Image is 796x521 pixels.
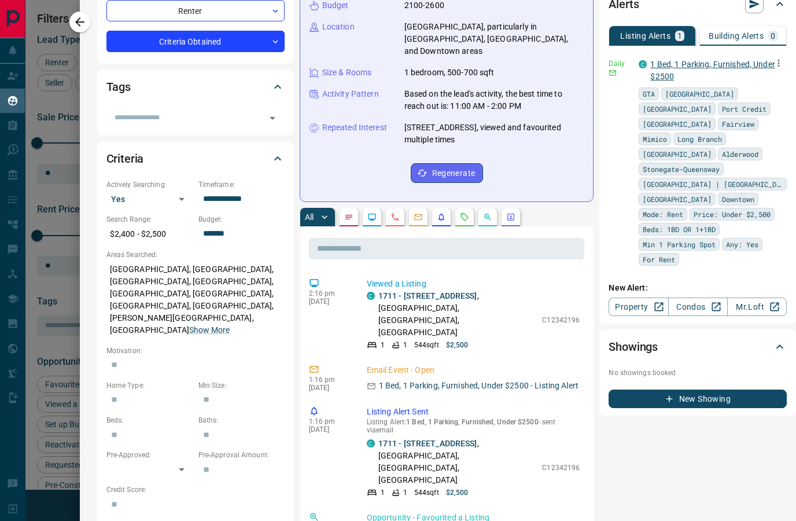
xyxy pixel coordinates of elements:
span: [GEOGRAPHIC_DATA] [643,103,712,115]
svg: Requests [460,212,469,222]
p: Email Event - Open [367,364,580,376]
p: Pre-Approved: [106,450,193,460]
p: 1 [403,487,407,498]
h2: Criteria [106,149,144,168]
p: Min Size: [198,380,285,391]
button: Open [264,110,281,126]
span: [GEOGRAPHIC_DATA] [643,148,712,160]
span: Min 1 Parking Spot [643,239,716,250]
a: Property [609,298,668,316]
span: Mimico [643,133,667,145]
p: Activity Pattern [322,88,379,100]
p: Beds: [106,415,193,425]
div: Criteria [106,145,285,173]
svg: Email [609,69,617,77]
svg: Calls [390,212,400,222]
p: Daily [609,58,632,69]
span: Downtown [722,193,754,205]
span: Mode: Rent [643,208,683,220]
p: New Alert: [609,282,787,294]
span: 1 Bed, 1 Parking, Furnished, Under $2500 [406,418,539,426]
p: [DATE] [309,425,349,434]
p: Listing Alerts [620,32,670,40]
p: Budget: [198,214,285,225]
p: C12342196 [542,315,580,325]
p: Home Type: [106,380,193,391]
div: Tags [106,73,285,101]
a: 1 Bed, 1 Parking, Furnished, Under $2500 [650,60,775,81]
span: Fairview [722,118,754,130]
p: Timeframe: [198,179,285,190]
span: Stonegate-Queensway [643,163,720,175]
h2: Tags [106,78,131,96]
span: [GEOGRAPHIC_DATA] [643,193,712,205]
p: Baths: [198,415,285,425]
p: Search Range: [106,214,193,225]
p: Viewed a Listing [367,278,580,290]
button: Show More [189,324,230,336]
p: 1 [381,487,385,498]
div: Yes [106,190,193,208]
p: Listing Alert : - sent via email [367,418,580,434]
p: Pre-Approval Amount: [198,450,285,460]
div: condos.ca [639,60,647,68]
p: , [GEOGRAPHIC_DATA], [GEOGRAPHIC_DATA], [GEOGRAPHIC_DATA] [378,290,537,339]
a: Mr.Loft [727,298,787,316]
svg: Opportunities [483,212,492,222]
p: Size & Rooms [322,67,372,79]
h2: Showings [609,337,658,356]
a: 1711 - [STREET_ADDRESS] [378,291,477,300]
svg: Agent Actions [506,212,515,222]
span: Beds: 1BD OR 1+1BD [643,223,716,235]
p: [GEOGRAPHIC_DATA], particularly in [GEOGRAPHIC_DATA], [GEOGRAPHIC_DATA], and Downtown areas [404,21,584,57]
button: Regenerate [411,163,483,183]
div: Showings [609,333,787,361]
p: C12342196 [542,463,580,473]
p: Motivation: [106,346,285,356]
span: [GEOGRAPHIC_DATA] | [GEOGRAPHIC_DATA] [643,178,783,190]
p: 1 [403,340,407,350]
svg: Listing Alerts [437,212,446,222]
p: Listing Alert Sent [367,406,580,418]
span: Any: Yes [726,239,758,250]
div: Criteria Obtained [106,31,285,52]
p: $2,500 [446,487,469,498]
p: 544 sqft [414,340,439,350]
div: condos.ca [367,292,375,300]
a: Condos [668,298,728,316]
span: Long Branch [677,133,722,145]
svg: Emails [414,212,423,222]
span: For Rent [643,254,675,265]
p: All [305,213,314,221]
p: 1 [677,32,682,40]
span: [GEOGRAPHIC_DATA] [643,118,712,130]
p: 1 Bed, 1 Parking, Furnished, Under $2500 - Listing Alert [379,380,578,392]
a: 1711 - [STREET_ADDRESS] [378,439,477,448]
p: Building Alerts [709,32,764,40]
p: 1:16 pm [309,376,349,384]
svg: Notes [344,212,353,222]
p: 2:16 pm [309,289,349,298]
p: [DATE] [309,384,349,392]
span: [GEOGRAPHIC_DATA] [665,88,734,100]
p: Based on the lead's activity, the best time to reach out is: 11:00 AM - 2:00 PM [404,88,584,112]
p: Actively Searching: [106,179,193,190]
p: 1:16 pm [309,417,349,425]
span: Port Credit [722,103,766,115]
span: GTA [643,88,655,100]
p: [DATE] [309,298,349,306]
p: 0 [771,32,775,40]
p: [STREET_ADDRESS], viewed and favourited multiple times [404,122,584,146]
p: Areas Searched: [106,250,285,260]
p: , [GEOGRAPHIC_DATA], [GEOGRAPHIC_DATA], [GEOGRAPHIC_DATA] [378,438,537,486]
p: 1 [381,340,385,350]
p: 544 sqft [414,487,439,498]
p: [GEOGRAPHIC_DATA], [GEOGRAPHIC_DATA], [GEOGRAPHIC_DATA], [GEOGRAPHIC_DATA], [GEOGRAPHIC_DATA], [G... [106,260,285,340]
span: Alderwood [722,148,758,160]
svg: Lead Browsing Activity [367,212,377,222]
p: 1 bedroom, 500-700 sqft [404,67,495,79]
p: Location [322,21,355,33]
p: No showings booked [609,368,787,378]
p: Repeated Interest [322,122,387,134]
p: $2,500 [446,340,469,350]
